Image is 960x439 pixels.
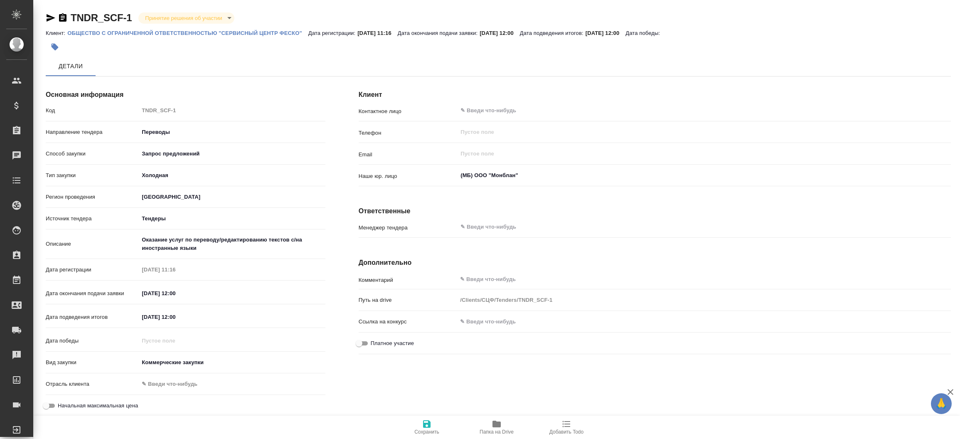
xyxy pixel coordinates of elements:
input: Пустое поле [139,264,212,276]
p: Дата окончания подачи заявки [46,289,139,298]
p: Дата победы [46,337,139,345]
span: Начальная максимальная цена [58,402,138,410]
div: ✎ Введи что-нибудь [139,377,325,391]
div: [GEOGRAPHIC_DATA] [139,190,325,204]
a: TNDR_SCF-1 [71,12,132,23]
button: Скопировать ссылку для ЯМессенджера [46,13,56,23]
span: 🙏 [934,395,948,412]
p: Дата подведения итогов [46,313,139,321]
input: Пустое поле [457,294,951,306]
h4: Клиент [359,90,951,100]
button: Добавить Todo [532,416,601,439]
button: Сохранить [392,416,462,439]
div: Коммерческие закупки [139,355,325,370]
button: Open [946,175,948,176]
textarea: Оказание услуг по переводу/редактированию текстов с/на иностранные языки [139,233,325,255]
p: Описание [46,240,139,248]
input: Пустое поле [139,335,212,347]
h4: Основная информация [46,90,325,100]
p: Путь на drive [359,296,458,304]
input: Пустое поле [460,149,931,159]
p: Дата подведения итогов: [520,30,586,36]
p: Отрасль клиента [46,380,139,388]
p: Код [46,106,139,115]
span: Папка на Drive [480,429,514,435]
div: ✎ Введи что-нибудь [142,380,315,388]
span: Сохранить [414,429,439,435]
input: ✎ Введи что-нибудь [139,287,212,299]
p: Источник тендера [46,215,139,223]
p: Регион проведения [46,193,139,201]
p: Клиент: [46,30,67,36]
button: 🙏 [931,393,952,414]
p: Email [359,150,458,159]
div: [GEOGRAPHIC_DATA] [139,212,325,226]
input: ✎ Введи что-нибудь [460,222,921,232]
p: [DATE] 12:00 [586,30,626,36]
input: ✎ Введи что-нибудь [460,106,921,116]
p: Ссылка на конкурс [359,318,458,326]
p: Наше юр. лицо [359,172,458,180]
span: Платное участие [371,339,414,348]
h4: Ответственные [359,206,951,216]
p: Телефон [359,129,458,137]
button: Принятие решения об участии [143,15,224,22]
input: ✎ Введи что-нибудь [457,316,951,328]
p: Контактное лицо [359,107,458,116]
p: Дата регистрации [46,266,139,274]
button: Open [946,226,948,228]
p: [DATE] 11:16 [357,30,398,36]
a: ОБЩЕСТВО С ОГРАНИЧЕННОЙ ОТВЕТСТВЕННОСТЬЮ "СЕРВИСНЫЙ ЦЕНТР ФЕСКО" [67,29,308,36]
p: Дата окончания подачи заявки: [398,30,480,36]
p: Способ закупки [46,150,139,158]
div: Запрос предложений [139,147,325,161]
button: Добавить тэг [46,38,64,56]
p: ОБЩЕСТВО С ОГРАНИЧЕННОЙ ОТВЕТСТВЕННОСТЬЮ "СЕРВИСНЫЙ ЦЕНТР ФЕСКО" [67,30,308,36]
p: Направление тендера [46,128,139,136]
div: Переводы [139,125,325,139]
input: Пустое поле [139,104,325,116]
p: [DATE] 12:00 [480,30,520,36]
input: Пустое поле [460,127,931,137]
span: Детали [51,61,91,72]
p: Менеджер тендера [359,224,458,232]
input: ✎ Введи что-нибудь [139,311,212,323]
button: Папка на Drive [462,416,532,439]
div: Холодная [139,168,325,183]
h4: Дополнительно [359,258,951,268]
p: Дата регистрации: [308,30,357,36]
p: Комментарий [359,276,458,284]
p: Вид закупки [46,358,139,367]
p: Дата победы: [625,30,662,36]
button: Скопировать ссылку [58,13,68,23]
p: Тип закупки [46,171,139,180]
button: Open [946,110,948,111]
div: Принятие решения об участии [138,12,234,24]
span: Добавить Todo [549,429,583,435]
